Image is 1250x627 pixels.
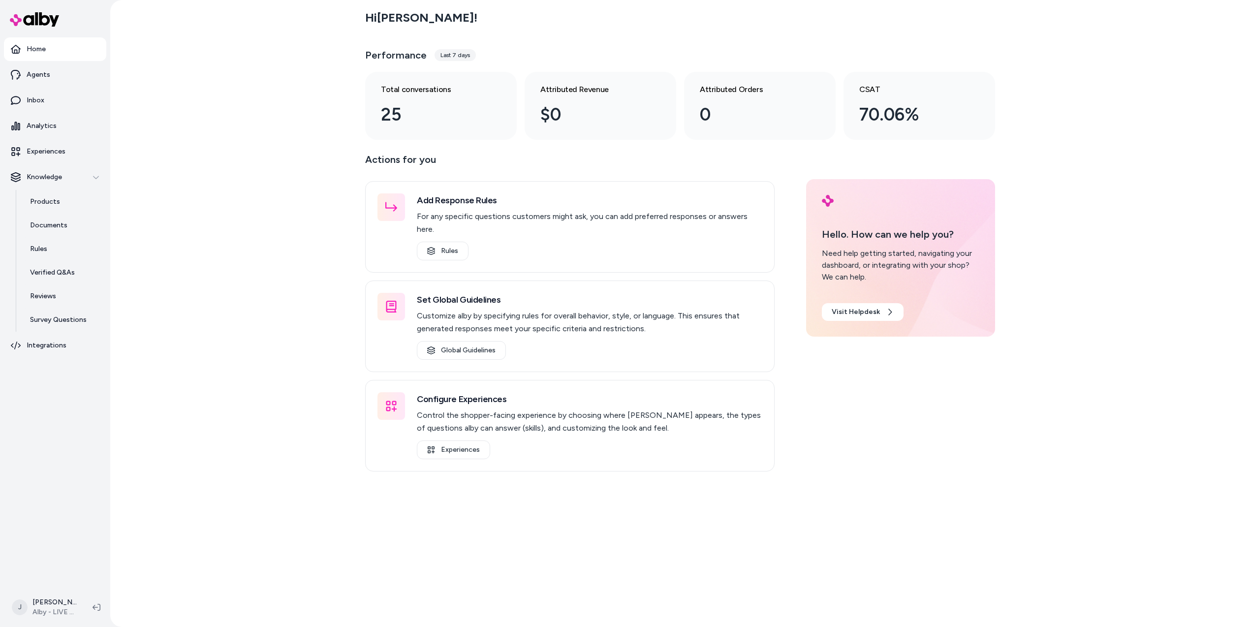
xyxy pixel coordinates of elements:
[365,10,477,25] h2: Hi [PERSON_NAME] !
[4,165,106,189] button: Knowledge
[30,268,75,278] p: Verified Q&As
[4,37,106,61] a: Home
[381,84,485,95] h3: Total conversations
[381,101,485,128] div: 25
[365,48,427,62] h3: Performance
[30,291,56,301] p: Reviews
[20,261,106,284] a: Verified Q&As
[859,84,964,95] h3: CSAT
[844,72,995,140] a: CSAT 70.06%
[10,12,59,27] img: alby Logo
[417,409,762,435] p: Control the shopper-facing experience by choosing where [PERSON_NAME] appears, the types of quest...
[365,72,517,140] a: Total conversations 25
[417,293,762,307] h3: Set Global Guidelines
[20,308,106,332] a: Survey Questions
[822,227,979,242] p: Hello. How can we help you?
[4,89,106,112] a: Inbox
[525,72,676,140] a: Attributed Revenue $0
[417,210,762,236] p: For any specific questions customers might ask, you can add preferred responses or answers here.
[540,84,645,95] h3: Attributed Revenue
[859,101,964,128] div: 70.06%
[435,49,476,61] div: Last 7 days
[20,284,106,308] a: Reviews
[20,237,106,261] a: Rules
[4,114,106,138] a: Analytics
[27,121,57,131] p: Analytics
[417,310,762,335] p: Customize alby by specifying rules for overall behavior, style, or language. This ensures that ge...
[417,341,506,360] a: Global Guidelines
[30,315,87,325] p: Survey Questions
[6,592,85,623] button: J[PERSON_NAME]Alby - LIVE on [DOMAIN_NAME]
[30,244,47,254] p: Rules
[417,440,490,459] a: Experiences
[700,101,804,128] div: 0
[20,214,106,237] a: Documents
[4,63,106,87] a: Agents
[417,242,469,260] a: Rules
[4,140,106,163] a: Experiences
[27,341,66,350] p: Integrations
[700,84,804,95] h3: Attributed Orders
[365,152,775,175] p: Actions for you
[4,334,106,357] a: Integrations
[417,392,762,406] h3: Configure Experiences
[27,95,44,105] p: Inbox
[30,220,67,230] p: Documents
[27,70,50,80] p: Agents
[684,72,836,140] a: Attributed Orders 0
[27,44,46,54] p: Home
[12,599,28,615] span: J
[27,147,65,157] p: Experiences
[822,195,834,207] img: alby Logo
[822,248,979,283] div: Need help getting started, navigating your dashboard, or integrating with your shop? We can help.
[20,190,106,214] a: Products
[32,607,77,617] span: Alby - LIVE on [DOMAIN_NAME]
[30,197,60,207] p: Products
[32,597,77,607] p: [PERSON_NAME]
[27,172,62,182] p: Knowledge
[417,193,762,207] h3: Add Response Rules
[822,303,904,321] a: Visit Helpdesk
[540,101,645,128] div: $0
